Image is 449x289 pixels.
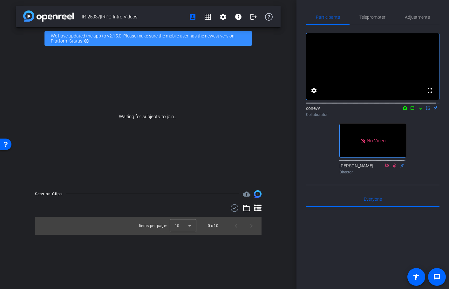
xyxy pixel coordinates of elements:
button: Previous page [228,218,244,233]
span: Teleprompter [359,15,385,19]
mat-icon: accessibility [412,273,420,281]
div: conevv [306,105,439,118]
div: Waiting for subjects to join... [16,50,281,184]
div: Collaborator [306,112,439,118]
mat-icon: logout [250,13,257,21]
mat-icon: grid_on [204,13,212,21]
img: Session clips [254,190,262,198]
div: Items per page: [139,223,167,229]
span: Everyone [364,197,382,201]
mat-icon: message [433,273,441,281]
mat-icon: settings [310,87,318,94]
mat-icon: flip [424,105,432,111]
span: No Video [367,138,385,144]
div: Session Clips [35,191,63,197]
mat-icon: fullscreen [426,87,434,94]
span: Adjustments [405,15,430,19]
div: We have updated the app to v2.15.0. Please make sure the mobile user has the newest version. [44,31,252,46]
div: [PERSON_NAME] [339,163,406,175]
button: Next page [244,218,259,233]
span: Participants [316,15,340,19]
mat-icon: info [235,13,242,21]
a: Platform Status [51,38,82,44]
mat-icon: highlight_off [84,38,89,44]
span: Destinations for your clips [243,190,250,198]
mat-icon: cloud_upload [243,190,250,198]
span: IR-25037|IRPC Intro Videos [82,10,185,23]
mat-icon: account_box [189,13,196,21]
img: app-logo [23,10,74,22]
mat-icon: settings [219,13,227,21]
div: Director [339,169,406,175]
div: 0 of 0 [208,223,218,229]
